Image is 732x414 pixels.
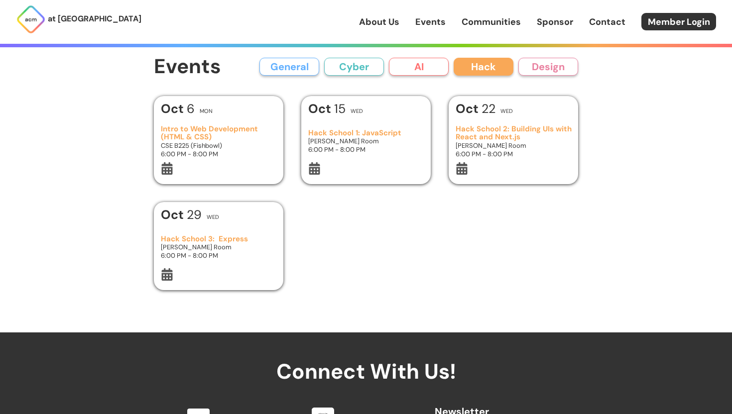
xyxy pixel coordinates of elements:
h3: Hack School 3: Express [161,235,277,243]
a: Member Login [641,13,716,30]
button: Cyber [324,58,384,76]
h2: Wed [500,108,513,114]
b: Oct [161,207,187,223]
h3: [PERSON_NAME] Room [308,137,424,145]
h2: Wed [351,108,363,114]
button: Hack [454,58,513,76]
p: at [GEOGRAPHIC_DATA] [48,12,141,25]
h2: Wed [207,214,219,220]
b: Oct [456,101,482,117]
button: General [259,58,319,76]
h1: 15 [308,103,346,115]
a: Sponsor [537,15,573,28]
a: Contact [589,15,625,28]
h1: 6 [161,103,195,115]
a: Communities [462,15,521,28]
h3: 6:00 PM - 8:00 PM [308,145,424,154]
h1: Events [154,56,221,78]
b: Oct [308,101,334,117]
button: AI [389,58,449,76]
a: at [GEOGRAPHIC_DATA] [16,4,141,34]
h1: 29 [161,208,202,221]
b: Oct [161,101,187,117]
h1: 22 [456,103,495,115]
h3: [PERSON_NAME] Room [161,243,277,251]
h3: Hack School 2: Building UIs with React and Next.js [456,125,572,141]
h3: Intro to Web Development (HTML & CSS) [161,125,277,141]
a: About Us [359,15,399,28]
h3: 6:00 PM - 8:00 PM [161,251,277,260]
h2: Connect With Us! [176,332,556,383]
h3: [PERSON_NAME] Room [456,141,572,150]
h3: Hack School 1: JavaScript [308,129,424,137]
button: Design [518,58,578,76]
h3: 6:00 PM - 8:00 PM [161,150,277,158]
h3: CSE B225 (Fishbowl) [161,141,277,150]
a: Events [415,15,446,28]
img: ACM Logo [16,4,46,34]
h2: Mon [200,108,213,114]
h3: 6:00 PM - 8:00 PM [456,150,572,158]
